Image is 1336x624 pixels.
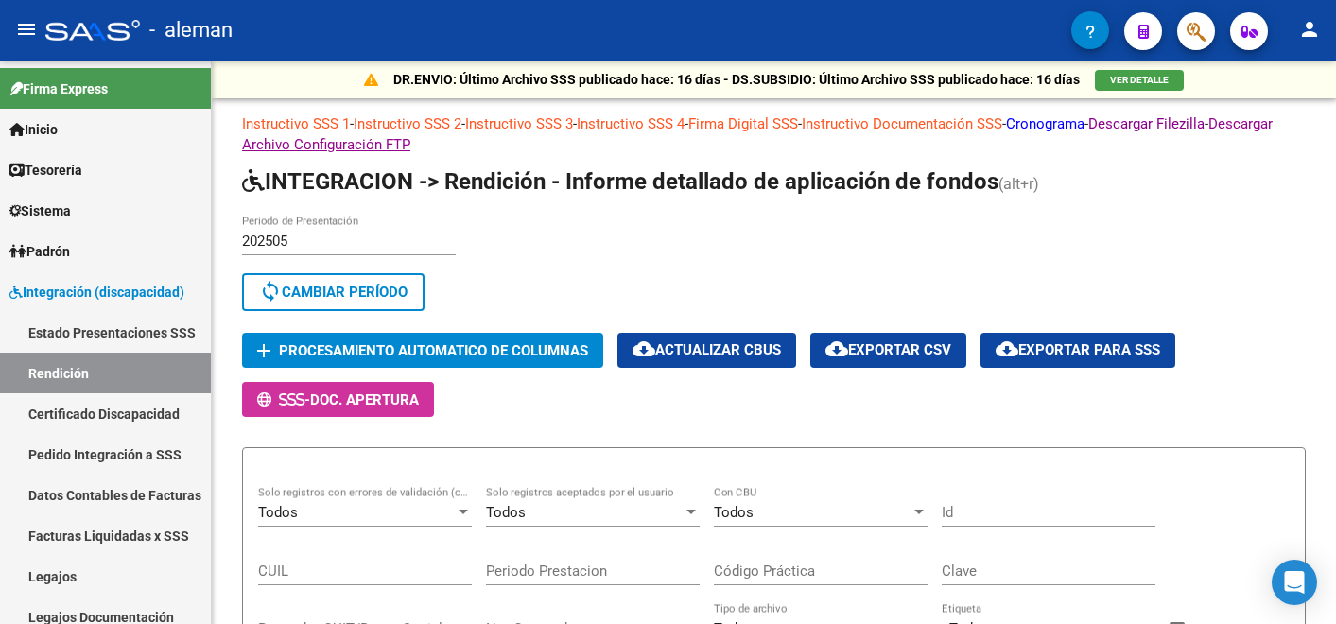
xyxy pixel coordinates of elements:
mat-icon: sync [259,280,282,303]
span: INTEGRACION -> Rendición - Informe detallado de aplicación de fondos [242,168,998,195]
span: - [257,391,310,408]
div: Open Intercom Messenger [1272,560,1317,605]
button: -Doc. Apertura [242,382,434,417]
span: - aleman [149,9,233,51]
button: Exportar CSV [810,333,966,368]
span: Cambiar Período [259,284,408,301]
a: Instructivo SSS 4 [577,115,685,132]
button: Exportar para SSS [980,333,1175,368]
button: Actualizar CBUs [617,333,796,368]
a: Cronograma [1006,115,1084,132]
mat-icon: cloud_download [633,338,655,360]
p: - - - - - - - - [242,113,1306,155]
button: VER DETALLE [1095,70,1184,91]
span: Padrón [9,241,70,262]
span: Sistema [9,200,71,221]
a: Instructivo Documentación SSS [802,115,1002,132]
span: Exportar CSV [825,341,951,358]
span: Todos [258,504,298,521]
span: Firma Express [9,78,108,99]
mat-icon: add [252,339,275,362]
span: Doc. Apertura [310,391,419,408]
span: (alt+r) [998,175,1039,193]
p: DR.ENVIO: Último Archivo SSS publicado hace: 16 días - DS.SUBSIDIO: Último Archivo SSS publicado ... [393,69,1080,90]
span: Todos [486,504,526,521]
span: Inicio [9,119,58,140]
span: VER DETALLE [1110,75,1169,85]
a: Firma Digital SSS [688,115,798,132]
span: Todos [714,504,754,521]
mat-icon: cloud_download [825,338,848,360]
span: Tesorería [9,160,82,181]
a: Instructivo SSS 1 [242,115,350,132]
span: Procesamiento automatico de columnas [279,342,588,359]
a: Descargar Filezilla [1088,115,1205,132]
mat-icon: person [1298,18,1321,41]
span: Integración (discapacidad) [9,282,184,303]
a: Instructivo SSS 2 [354,115,461,132]
span: Actualizar CBUs [633,341,781,358]
mat-icon: cloud_download [996,338,1018,360]
span: Exportar para SSS [996,341,1160,358]
a: Instructivo SSS 3 [465,115,573,132]
button: Procesamiento automatico de columnas [242,333,603,368]
button: Cambiar Período [242,273,425,311]
mat-icon: menu [15,18,38,41]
